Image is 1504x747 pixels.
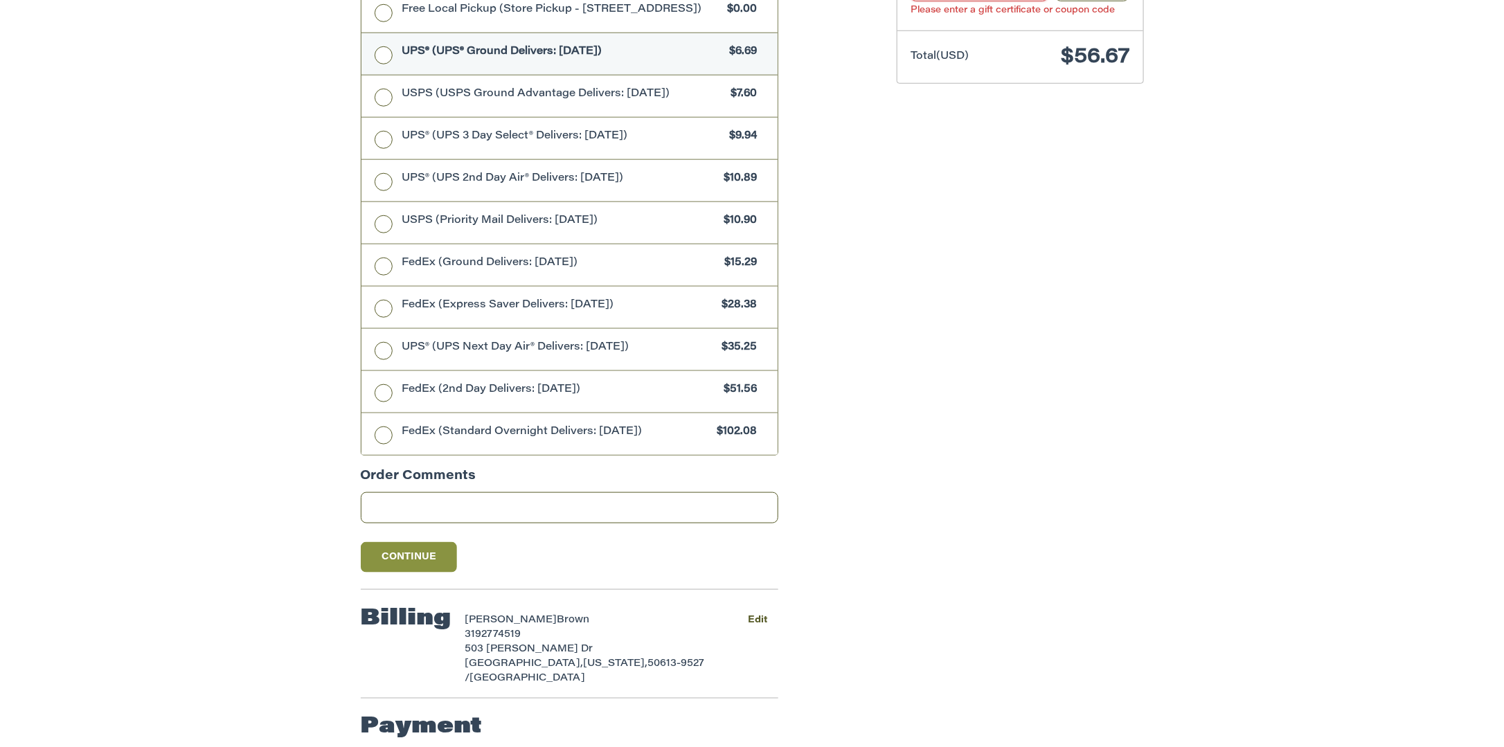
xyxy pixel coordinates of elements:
[715,298,758,314] span: $28.38
[465,630,521,640] span: 3192774519
[911,5,1129,16] label: Please enter a gift certificate or coupon code
[361,467,476,493] legend: Order Comments
[402,2,721,18] span: Free Local Pickup (Store Pickup - [STREET_ADDRESS])
[402,382,717,398] span: FedEx (2nd Day Delivers: [DATE])
[724,87,758,102] span: $7.60
[723,129,758,145] span: $9.94
[402,44,723,60] span: UPS® (UPS® Ground Delivers: [DATE])
[465,615,557,625] span: [PERSON_NAME]
[402,340,715,356] span: UPS® (UPS Next Day Air® Delivers: [DATE])
[911,51,969,62] span: Total (USD)
[465,659,583,669] span: [GEOGRAPHIC_DATA],
[402,171,717,187] span: UPS® (UPS 2nd Day Air® Delivers: [DATE])
[717,213,758,229] span: $10.90
[402,87,724,102] span: USPS (USPS Ground Advantage Delivers: [DATE])
[557,615,589,625] span: Brown
[1061,47,1129,68] span: $56.67
[721,2,758,18] span: $0.00
[402,213,717,229] span: USPS (Priority Mail Delivers: [DATE])
[718,255,758,271] span: $15.29
[361,713,483,741] h2: Payment
[361,605,451,633] h2: Billing
[361,542,458,573] button: Continue
[717,382,758,398] span: $51.56
[717,171,758,187] span: $10.89
[465,645,593,654] span: 503 [PERSON_NAME] Dr
[402,298,715,314] span: FedEx (Express Saver Delivers: [DATE])
[402,129,723,145] span: UPS® (UPS 3 Day Select® Delivers: [DATE])
[723,44,758,60] span: $6.69
[469,674,585,683] span: [GEOGRAPHIC_DATA]
[583,659,647,669] span: [US_STATE],
[715,340,758,356] span: $35.25
[402,424,710,440] span: FedEx (Standard Overnight Delivers: [DATE])
[737,610,778,630] button: Edit
[710,424,758,440] span: $102.08
[402,255,718,271] span: FedEx (Ground Delivers: [DATE])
